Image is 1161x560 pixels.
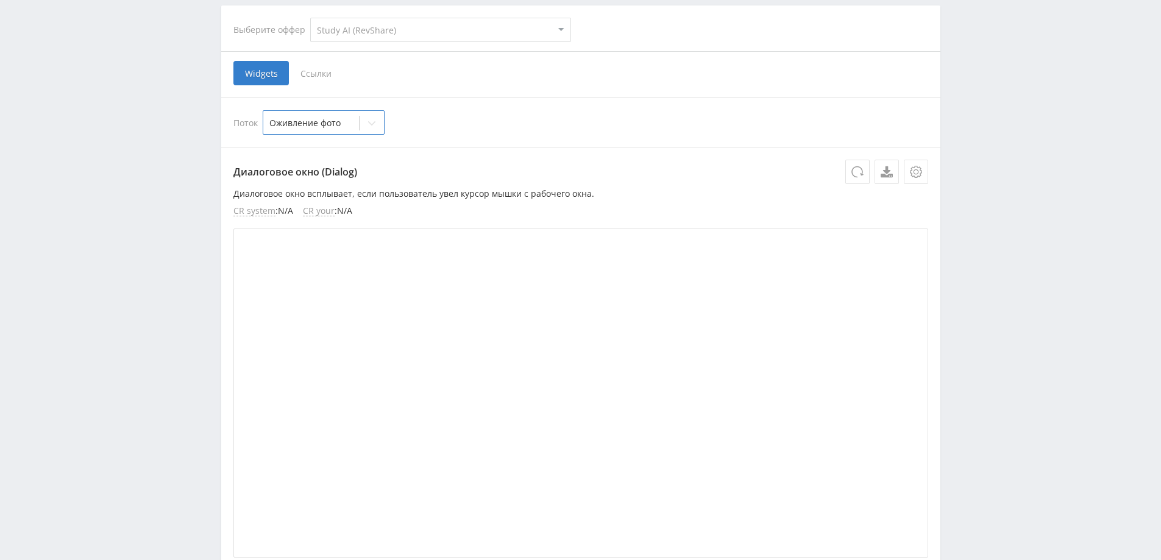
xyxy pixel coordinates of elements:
[289,61,343,85] span: Ссылки
[233,160,928,184] p: Диалоговое окно (Dialog)
[303,206,352,216] li: : N/A
[875,160,899,184] a: Скачать
[303,206,335,216] span: CR your
[233,206,275,216] span: CR system
[904,160,928,184] button: Настройки
[845,160,870,184] button: Обновить
[233,189,928,199] p: Диалоговое окно всплывает, если пользователь увел курсор мышки с рабочего окна.
[233,25,310,35] div: Выберите оффер
[233,61,289,85] span: Widgets
[233,206,293,216] li: : N/A
[233,110,928,135] div: Поток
